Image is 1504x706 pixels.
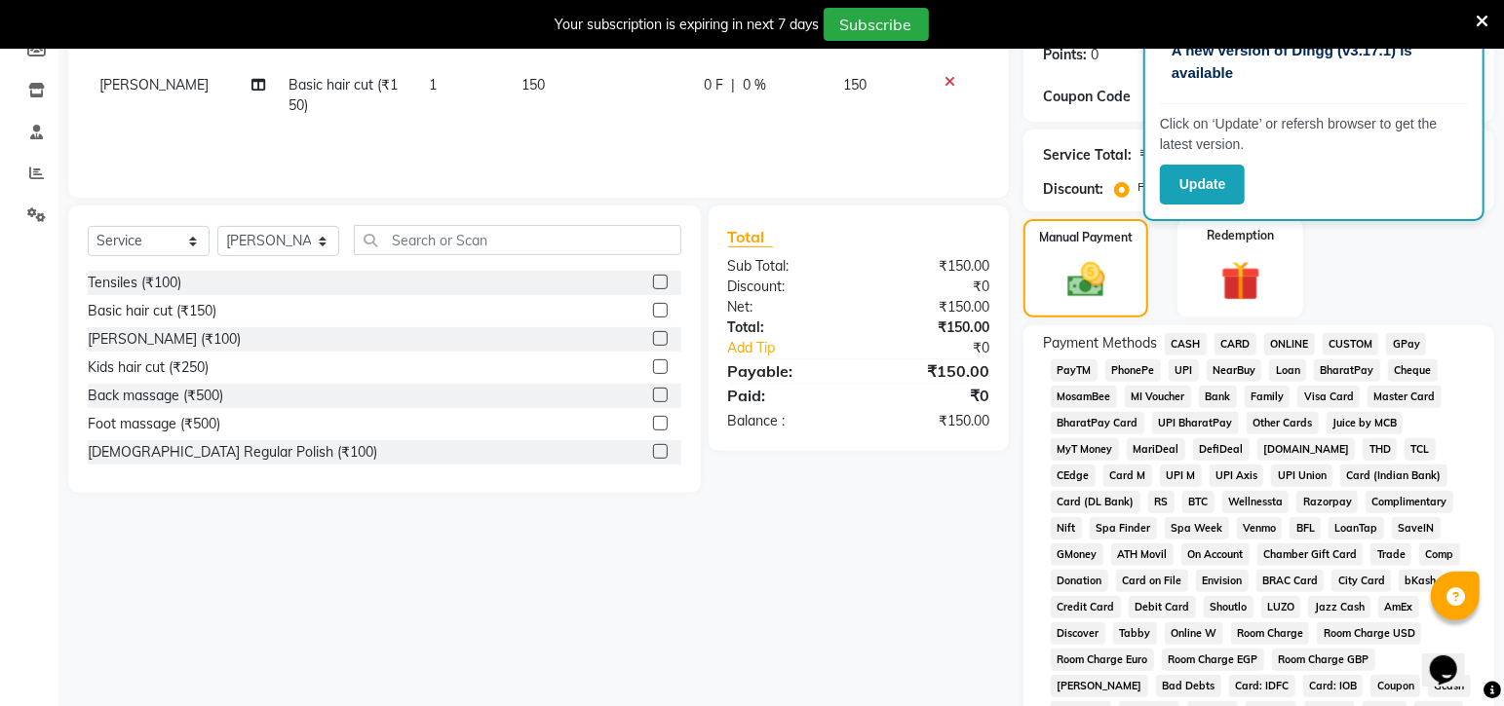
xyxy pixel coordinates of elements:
[1272,649,1375,671] span: Room Charge GBP
[1314,359,1380,382] span: BharatPay
[1043,179,1103,200] div: Discount:
[1160,464,1202,487] span: UPI M
[1257,543,1364,566] span: Chamber Gift Card
[556,15,820,35] div: Your subscription is expiring in next 7 days
[713,359,859,383] div: Payable:
[713,411,859,431] div: Balance :
[1392,517,1441,539] span: SaveIN
[1399,570,1443,592] span: bKash
[1043,333,1157,353] span: Payment Methods
[1051,491,1140,513] span: Card (DL Bank)
[1148,491,1175,513] span: RS
[1245,386,1291,408] span: Family
[1317,622,1421,645] span: Room Charge USD
[824,8,929,41] button: Subscribe
[1056,258,1117,302] img: _cash.svg
[859,297,1004,317] div: ₹150.00
[1051,570,1108,592] span: Donation
[1261,596,1301,618] span: LUZO
[1181,543,1250,566] span: On Account
[1323,333,1379,355] span: CUSTOM
[1215,333,1256,355] span: CARD
[1257,438,1356,461] span: [DOMAIN_NAME]
[99,76,209,93] span: [PERSON_NAME]
[1405,438,1436,461] span: TCL
[1160,165,1245,204] button: Update
[859,384,1004,407] div: ₹0
[1051,596,1121,618] span: Credit Card
[1207,227,1274,244] label: Redemption
[88,357,209,378] div: Kids hair cut (₹250)
[713,256,859,277] div: Sub Total:
[1116,570,1188,592] span: Card on File
[1222,491,1290,513] span: Wellnessta
[1113,622,1157,645] span: Tabby
[1051,412,1144,434] span: BharatPay Card
[429,76,437,93] span: 1
[1051,438,1119,461] span: MyT Money
[859,359,1004,383] div: ₹150.00
[1296,491,1358,513] span: Razorpay
[1271,464,1332,487] span: UPI Union
[1419,543,1460,566] span: Comp
[1290,517,1321,539] span: BFL
[713,277,859,297] div: Discount:
[883,338,1004,358] div: ₹0
[1366,491,1453,513] span: Complimentary
[1308,596,1370,618] span: Jazz Cash
[1091,45,1099,65] div: 0
[354,225,681,255] input: Search or Scan
[728,227,773,247] span: Total
[88,414,220,434] div: Foot massage (₹500)
[744,75,767,95] span: 0 %
[1051,464,1096,487] span: CEdge
[859,317,1004,338] div: ₹150.00
[88,442,377,463] div: [DEMOGRAPHIC_DATA] Regular Polish (₹100)
[1103,464,1152,487] span: Card M
[1229,675,1295,697] span: Card: IDFC
[843,76,867,93] span: 150
[732,75,736,95] span: |
[859,256,1004,277] div: ₹150.00
[1370,675,1420,697] span: Coupon
[521,76,545,93] span: 150
[88,329,241,350] div: [PERSON_NAME] (₹100)
[1051,386,1117,408] span: MosamBee
[1051,622,1105,645] span: Discover
[1422,628,1485,687] iframe: chat widget
[1043,145,1132,166] div: Service Total:
[1388,359,1438,382] span: Cheque
[1327,412,1404,434] span: Juice by MCB
[1182,491,1215,513] span: BTC
[1340,464,1447,487] span: Card (Indian Bank)
[1370,543,1411,566] span: Trade
[1152,412,1239,434] span: UPI BharatPay
[859,277,1004,297] div: ₹0
[1139,145,1190,166] div: ₹150.00
[1207,359,1262,382] span: NearBuy
[1303,675,1364,697] span: Card: IOB
[859,411,1004,431] div: ₹150.00
[1165,622,1223,645] span: Online W
[1051,517,1082,539] span: Nift
[1368,386,1442,408] span: Master Card
[1051,359,1098,382] span: PayTM
[1039,229,1133,246] label: Manual Payment
[1169,359,1199,382] span: UPI
[1165,333,1207,355] span: CASH
[1196,570,1249,592] span: Envision
[88,386,223,406] div: Back massage (₹500)
[1237,517,1283,539] span: Venmo
[1264,333,1315,355] span: ONLINE
[1165,517,1229,539] span: Spa Week
[1204,596,1253,618] span: Shoutlo
[713,338,883,358] a: Add Tip
[1051,675,1148,697] span: [PERSON_NAME]
[88,273,181,293] div: Tensiles (₹100)
[1193,438,1250,461] span: DefiDeal
[1297,386,1360,408] span: Visa Card
[1247,412,1319,434] span: Other Cards
[713,297,859,317] div: Net:
[1331,570,1391,592] span: City Card
[1386,333,1426,355] span: GPay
